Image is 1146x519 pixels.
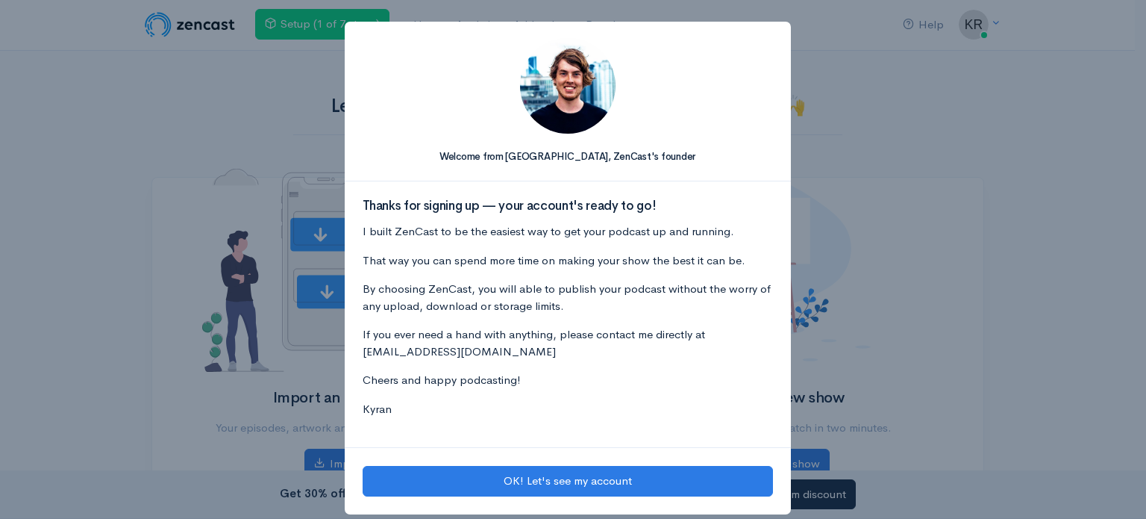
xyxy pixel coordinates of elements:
[1095,468,1131,504] iframe: gist-messenger-bubble-iframe
[363,401,773,418] p: Kyran
[363,281,773,314] p: By choosing ZenCast, you will able to publish your podcast without the worry of any upload, downl...
[363,152,773,162] h5: Welcome from [GEOGRAPHIC_DATA], ZenCast's founder
[363,223,773,240] p: I built ZenCast to be the easiest way to get your podcast up and running.
[363,252,773,270] p: That way you can spend more time on making your show the best it can be.
[363,372,773,389] p: Cheers and happy podcasting!
[363,199,773,214] h3: Thanks for signing up — your account's ready to go!
[363,326,773,360] p: If you ever need a hand with anything, please contact me directly at [EMAIL_ADDRESS][DOMAIN_NAME]
[363,466,773,497] button: OK! Let's see my account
